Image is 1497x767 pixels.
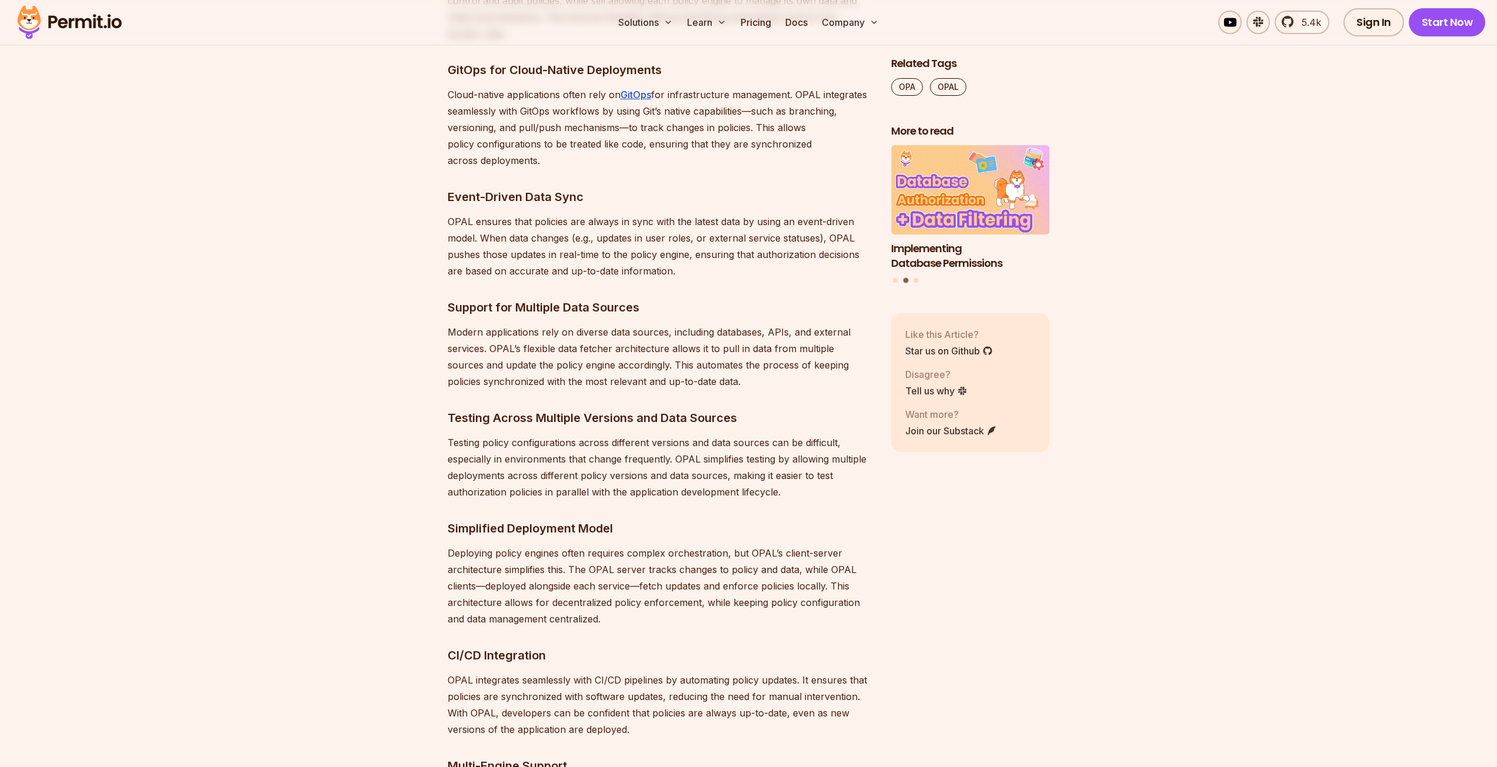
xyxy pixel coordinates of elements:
[1343,8,1404,36] a: Sign In
[891,56,1050,71] h2: Related Tags
[891,78,923,96] a: OPA
[905,367,968,381] p: Disagree?
[448,324,872,390] p: Modern applications rely on diverse data sources, including databases, APIs, and external service...
[905,344,993,358] a: Star us on Github
[448,545,872,627] p: Deploying policy engines often requires complex orchestration, but OPAL’s client-server architect...
[621,89,651,101] a: GitOps
[1295,15,1321,29] span: 5.4k
[891,146,1050,235] img: Implementing Database Permissions
[736,11,776,34] a: Pricing
[682,11,731,34] button: Learn
[12,2,127,42] img: Permit logo
[448,213,872,279] p: OPAL ensures that policies are always in sync with the latest data by using an event-driven model...
[905,327,993,341] p: Like this Article?
[891,146,1050,271] a: Implementing Database PermissionsImplementing Database Permissions
[913,279,918,283] button: Go to slide 3
[891,146,1050,271] li: 2 of 3
[1275,11,1329,34] a: 5.4k
[903,278,908,283] button: Go to slide 2
[930,78,966,96] a: OPAL
[905,384,968,398] a: Tell us why
[448,646,872,665] h3: CI/CD Integration
[448,61,872,79] h3: GitOps for Cloud-Native Deployments
[448,672,872,738] p: OPAL integrates seamlessly with CI/CD pipelines by automating policy updates. It ensures that pol...
[448,187,872,206] h3: Event-Driven Data Sync
[891,124,1050,139] h2: More to read
[448,408,872,427] h3: Testing Across Multiple Versions and Data Sources
[448,298,872,317] h3: Support for Multiple Data Sources
[614,11,678,34] button: Solutions
[905,424,997,438] a: Join our Substack
[781,11,812,34] a: Docs
[905,407,997,421] p: Want more?
[893,279,898,283] button: Go to slide 1
[891,242,1050,271] h3: Implementing Database Permissions
[448,86,872,169] p: Cloud-native applications often rely on for infrastructure management. OPAL integrates seamlessly...
[891,146,1050,285] div: Posts
[448,519,872,538] h3: Simplified Deployment Model
[1409,8,1486,36] a: Start Now
[817,11,883,34] button: Company
[448,434,872,500] p: Testing policy configurations across different versions and data sources can be difficult, especi...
